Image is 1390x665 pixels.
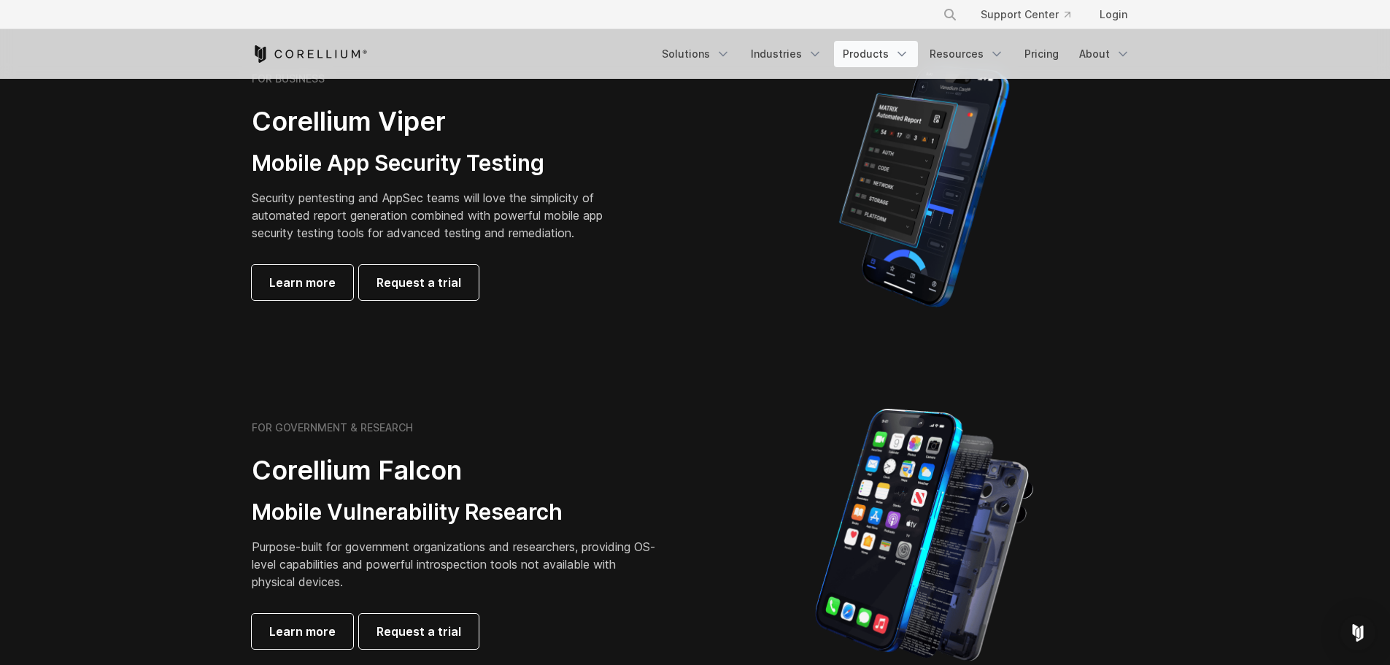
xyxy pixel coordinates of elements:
a: Corellium Home [252,45,368,63]
span: Learn more [269,623,336,640]
span: Request a trial [377,274,461,291]
p: Security pentesting and AppSec teams will love the simplicity of automated report generation comb... [252,189,625,242]
img: Corellium MATRIX automated report on iPhone showing app vulnerability test results across securit... [814,58,1034,314]
a: Learn more [252,265,353,300]
span: Request a trial [377,623,461,640]
a: Login [1088,1,1139,28]
button: Search [937,1,963,28]
h3: Mobile Vulnerability Research [252,499,660,526]
a: Products [834,41,918,67]
span: Learn more [269,274,336,291]
p: Purpose-built for government organizations and researchers, providing OS-level capabilities and p... [252,538,660,591]
a: Industries [742,41,831,67]
div: Navigation Menu [925,1,1139,28]
div: Navigation Menu [653,41,1139,67]
h2: Corellium Viper [252,105,625,138]
img: iPhone model separated into the mechanics used to build the physical device. [814,407,1034,663]
a: About [1070,41,1139,67]
a: Solutions [653,41,739,67]
a: Request a trial [359,614,479,649]
a: Support Center [969,1,1082,28]
a: Learn more [252,614,353,649]
h6: FOR GOVERNMENT & RESEARCH [252,421,413,434]
a: Pricing [1016,41,1067,67]
div: Open Intercom Messenger [1340,615,1375,650]
a: Request a trial [359,265,479,300]
h3: Mobile App Security Testing [252,150,625,177]
h2: Corellium Falcon [252,454,660,487]
a: Resources [921,41,1013,67]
